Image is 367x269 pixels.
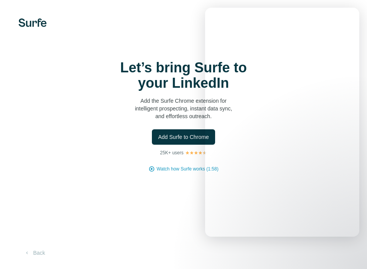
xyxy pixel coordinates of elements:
[157,165,218,172] button: Watch how Surfe works (1:58)
[205,8,359,237] iframe: Intercom live chat
[185,150,207,155] img: Rating Stars
[106,60,261,91] h1: Let’s bring Surfe to your LinkedIn
[341,243,359,261] iframe: Intercom live chat
[106,97,261,120] p: Add the Surfe Chrome extension for intelligent prospecting, instant data sync, and effortless out...
[158,133,209,141] span: Add Surfe to Chrome
[19,18,47,27] img: Surfe's logo
[19,246,51,260] button: Back
[152,129,215,145] button: Add Surfe to Chrome
[160,149,183,156] p: 25K+ users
